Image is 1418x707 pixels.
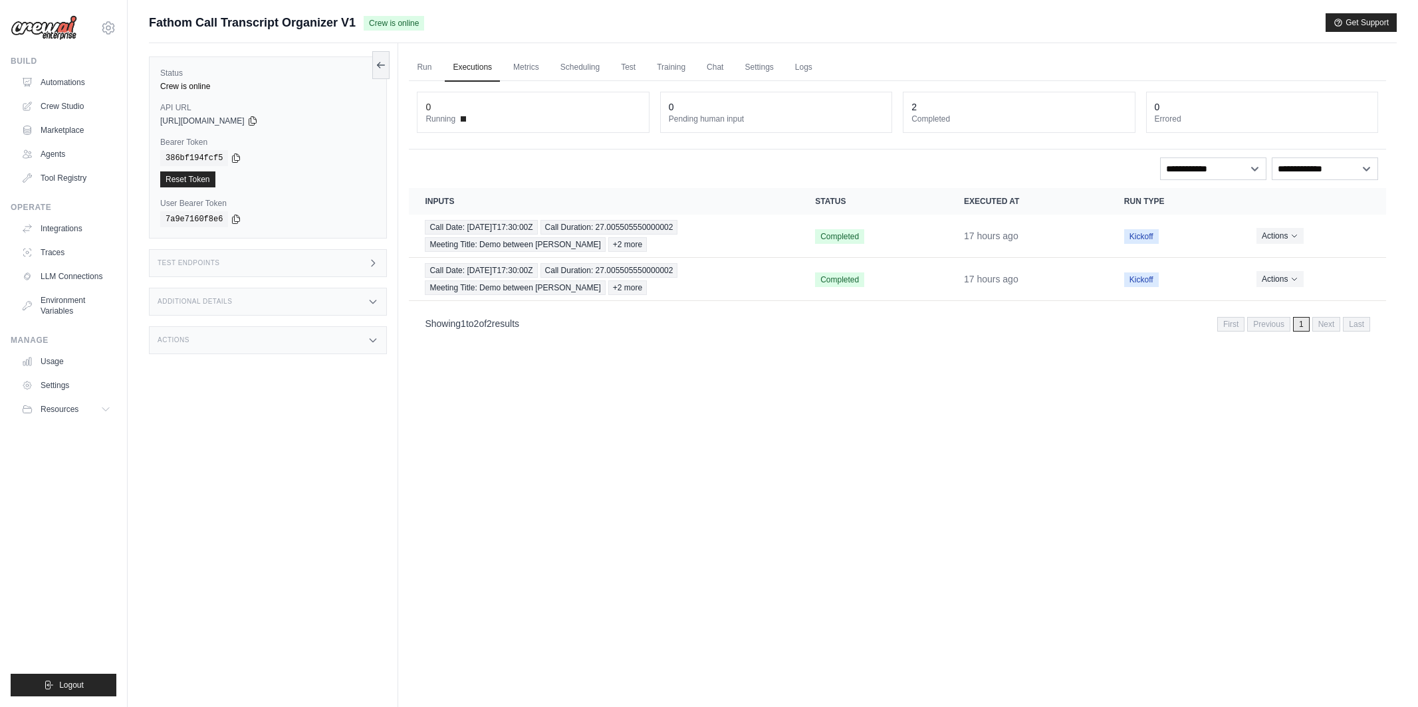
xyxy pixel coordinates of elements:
[158,259,220,267] h3: Test Endpoints
[59,680,84,690] span: Logout
[911,114,1126,124] dt: Completed
[608,280,647,295] span: +2 more
[364,16,424,31] span: Crew is online
[158,336,189,344] h3: Actions
[409,188,1386,340] section: Crew executions table
[1256,228,1304,244] button: Actions for execution
[11,56,116,66] div: Build
[1247,317,1290,332] span: Previous
[669,100,674,114] div: 0
[1293,317,1310,332] span: 1
[16,351,116,372] a: Usage
[160,102,376,113] label: API URL
[409,188,799,215] th: Inputs
[540,220,678,235] span: Call Duration: 27.005505550000002
[1352,643,1418,707] iframe: Chat Widget
[16,72,116,93] a: Automations
[1155,100,1160,114] div: 0
[16,399,116,420] button: Resources
[16,218,116,239] a: Integrations
[16,167,116,189] a: Tool Registry
[911,100,917,114] div: 2
[160,81,376,92] div: Crew is online
[964,231,1018,241] time: September 17, 2025 at 16:04 EDT
[160,137,376,148] label: Bearer Token
[425,220,537,235] span: Call Date: [DATE]T17:30:00Z
[149,13,356,32] span: Fathom Call Transcript Organizer V1
[948,188,1108,215] th: Executed at
[160,116,245,126] span: [URL][DOMAIN_NAME]
[16,144,116,165] a: Agents
[409,306,1386,340] nav: Pagination
[737,54,781,82] a: Settings
[474,318,479,329] span: 2
[11,674,116,696] button: Logout
[1256,271,1304,287] button: Actions for execution
[16,120,116,141] a: Marketplace
[158,298,232,306] h3: Additional Details
[425,263,537,278] span: Call Date: [DATE]T17:30:00Z
[160,150,228,166] code: 386bf194fcf5
[1217,317,1244,332] span: First
[799,188,948,215] th: Status
[160,68,376,78] label: Status
[552,54,608,82] a: Scheduling
[425,237,605,252] span: Meeting Title: Demo between [PERSON_NAME]
[964,274,1018,284] time: September 17, 2025 at 15:42 EDT
[16,96,116,117] a: Crew Studio
[425,100,431,114] div: 0
[425,220,783,252] a: View execution details for Call Date
[608,237,647,252] span: +2 more
[540,263,678,278] span: Call Duration: 27.005505550000002
[699,54,731,82] a: Chat
[815,229,864,244] span: Completed
[41,404,78,415] span: Resources
[1312,317,1341,332] span: Next
[11,202,116,213] div: Operate
[1108,188,1241,215] th: Run Type
[487,318,492,329] span: 2
[160,171,215,187] a: Reset Token
[425,263,783,295] a: View execution details for Call Date
[461,318,466,329] span: 1
[1343,317,1370,332] span: Last
[1155,114,1369,124] dt: Errored
[649,54,693,82] a: Training
[445,54,500,82] a: Executions
[613,54,644,82] a: Test
[11,335,116,346] div: Manage
[16,375,116,396] a: Settings
[16,290,116,322] a: Environment Variables
[409,54,439,82] a: Run
[425,280,605,295] span: Meeting Title: Demo between [PERSON_NAME]
[1217,317,1370,332] nav: Pagination
[11,15,77,41] img: Logo
[425,317,519,330] p: Showing to of results
[787,54,820,82] a: Logs
[1124,229,1159,244] span: Kickoff
[160,198,376,209] label: User Bearer Token
[160,211,228,227] code: 7a9e7160f8e6
[1124,272,1159,287] span: Kickoff
[1326,13,1397,32] button: Get Support
[669,114,884,124] dt: Pending human input
[16,242,116,263] a: Traces
[815,272,864,287] span: Completed
[16,266,116,287] a: LLM Connections
[505,54,547,82] a: Metrics
[425,114,455,124] span: Running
